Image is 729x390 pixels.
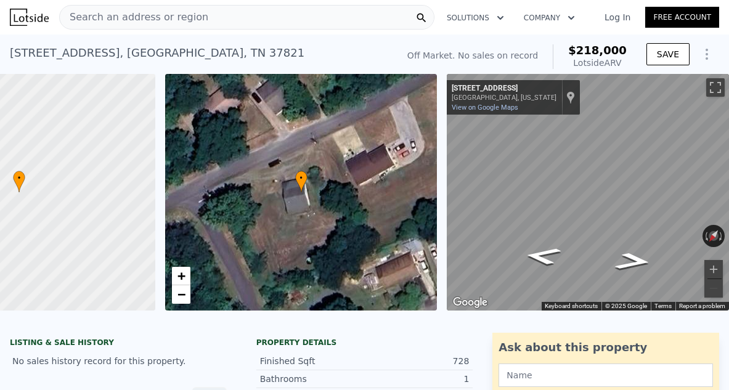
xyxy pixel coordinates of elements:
[450,295,491,311] img: Google
[295,171,307,192] div: •
[177,268,185,283] span: +
[452,104,518,112] a: View on Google Maps
[177,286,185,302] span: −
[646,43,690,65] button: SAVE
[452,84,556,94] div: [STREET_ADDRESS]
[605,303,647,309] span: © 2025 Google
[10,338,227,350] div: LISTING & SALE HISTORY
[13,171,25,192] div: •
[364,373,469,385] div: 1
[703,224,724,248] button: Reset the view
[499,339,713,356] div: Ask about this property
[172,267,190,285] a: Zoom in
[514,7,585,29] button: Company
[566,91,575,104] a: Show location on map
[545,302,598,311] button: Keyboard shortcuts
[447,74,729,311] div: Street View
[450,295,491,311] a: Open this area in Google Maps (opens a new window)
[679,303,725,309] a: Report a problem
[645,7,719,28] a: Free Account
[694,42,719,67] button: Show Options
[452,94,556,102] div: [GEOGRAPHIC_DATA], [US_STATE]
[256,338,473,347] div: Property details
[568,44,627,57] span: $218,000
[654,303,672,309] a: Terms
[13,173,25,184] span: •
[437,7,514,29] button: Solutions
[703,225,709,247] button: Rotate counterclockwise
[10,350,227,372] div: No sales history record for this property.
[10,9,49,26] img: Lotside
[260,373,365,385] div: Bathrooms
[364,355,469,367] div: 728
[407,49,538,62] div: Off Market. No sales on record
[499,364,713,387] input: Name
[704,279,723,298] button: Zoom out
[568,57,627,69] div: Lotside ARV
[295,173,307,184] span: •
[590,11,645,23] a: Log In
[704,260,723,278] button: Zoom in
[172,285,190,304] a: Zoom out
[447,74,729,311] div: Map
[718,225,725,247] button: Rotate clockwise
[706,78,725,97] button: Toggle fullscreen view
[508,243,577,269] path: Go Northeast, Woodlawn Ave
[599,248,667,275] path: Go Southwest, Woodlawn Ave
[10,44,304,62] div: [STREET_ADDRESS] , [GEOGRAPHIC_DATA] , TN 37821
[260,355,365,367] div: Finished Sqft
[60,10,208,25] span: Search an address or region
